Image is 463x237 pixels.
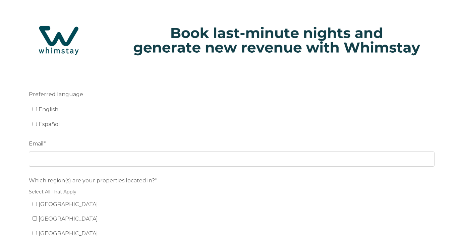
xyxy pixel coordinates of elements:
span: Email [29,138,44,149]
input: [GEOGRAPHIC_DATA] [33,216,37,221]
input: [GEOGRAPHIC_DATA] [33,202,37,206]
span: Español [39,121,60,127]
legend: Select All That Apply [29,188,435,195]
span: Which region(s) are your properties located in?* [29,175,157,186]
span: Preferred language [29,89,83,100]
span: [GEOGRAPHIC_DATA] [39,230,98,237]
span: [GEOGRAPHIC_DATA] [39,216,98,222]
input: Español [33,122,37,126]
img: Hubspot header for SSOB (4) [7,16,456,64]
input: [GEOGRAPHIC_DATA] [33,231,37,235]
span: [GEOGRAPHIC_DATA] [39,201,98,208]
span: English [39,106,58,113]
input: English [33,107,37,111]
